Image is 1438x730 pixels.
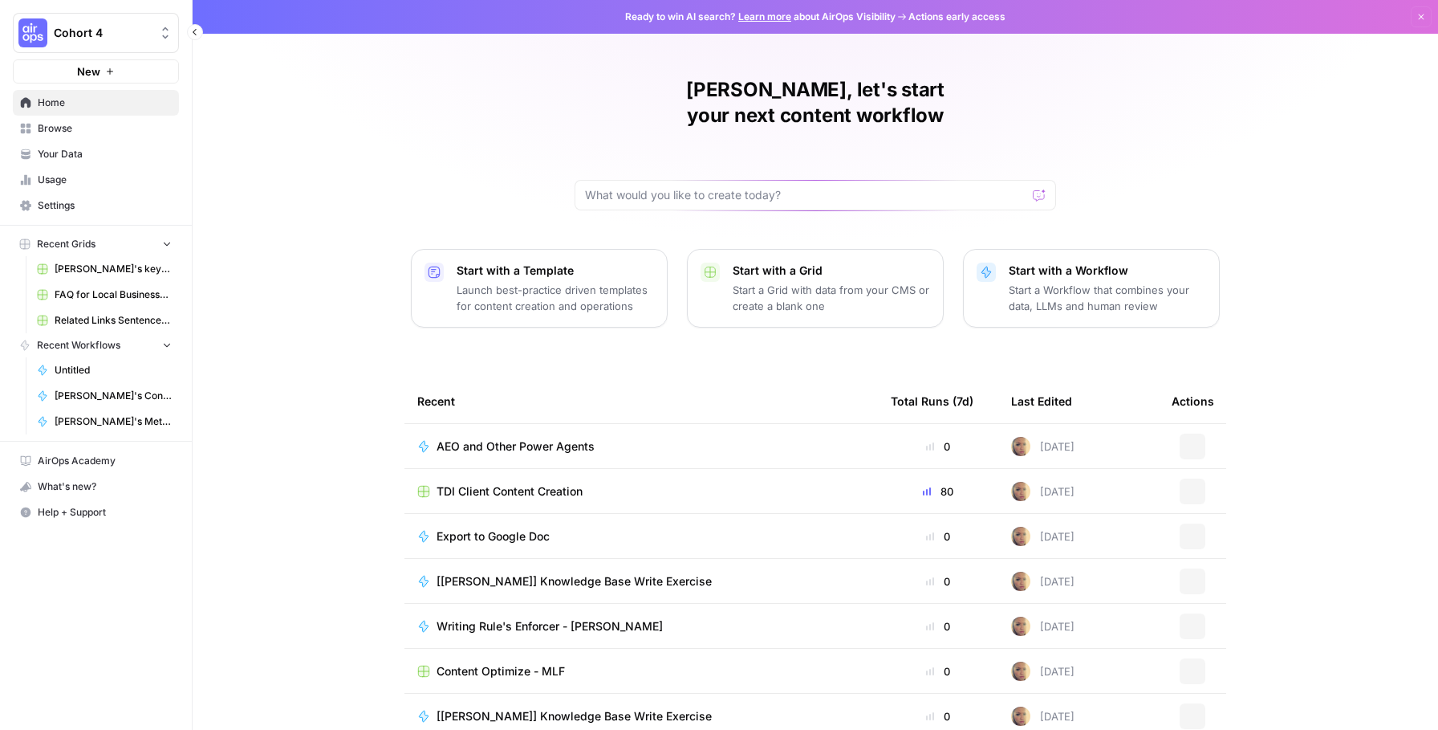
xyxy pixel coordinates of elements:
[1011,437,1074,456] div: [DATE]
[437,438,595,455] span: AEO and Other Power Agents
[417,618,865,634] a: Writing Rule's Enforcer - [PERSON_NAME]
[13,90,179,116] a: Home
[1011,617,1030,636] img: rpnue5gqhgwwz5ulzsshxcaclga5
[417,438,865,455] a: AEO and Other Power Agents
[38,198,172,213] span: Settings
[437,708,712,724] span: [[PERSON_NAME]] Knowledge Base Write Exercise
[417,483,865,500] a: TDI Client Content Creation
[38,173,172,187] span: Usage
[1011,662,1030,681] img: rpnue5gqhgwwz5ulzsshxcaclga5
[37,237,95,251] span: Recent Grids
[738,10,791,22] a: Learn more
[38,147,172,161] span: Your Data
[13,474,179,500] button: What's new?
[1011,527,1074,546] div: [DATE]
[77,63,100,80] span: New
[891,573,985,589] div: 0
[733,282,930,314] p: Start a Grid with data from your CMS or create a blank one
[575,77,1056,128] h1: [PERSON_NAME], let's start your next content workflow
[457,282,654,314] p: Launch best-practice driven templates for content creation and operations
[13,448,179,474] a: AirOps Academy
[30,308,179,333] a: Related Links Sentence Creation Flow
[891,528,985,544] div: 0
[417,708,865,724] a: [[PERSON_NAME]] Knowledge Base Write Exercise
[908,10,1005,24] span: Actions early access
[1011,572,1030,591] img: rpnue5gqhgwwz5ulzsshxcaclga5
[37,338,120,353] span: Recent Workflows
[687,249,944,328] button: Start with a GridStart a Grid with data from your CMS or create a blank one
[585,187,1026,203] input: What would you like to create today?
[55,414,172,429] span: [PERSON_NAME]'s Meta Description (Copilot) Workflow
[18,18,47,47] img: Cohort 4 Logo
[1011,437,1030,456] img: rpnue5gqhgwwz5ulzsshxcaclga5
[891,663,985,679] div: 0
[963,249,1220,328] button: Start with a WorkflowStart a Workflow that combines your data, LLMs and human review
[55,313,172,328] span: Related Links Sentence Creation Flow
[1011,617,1074,636] div: [DATE]
[38,454,172,468] span: AirOps Academy
[411,249,668,328] button: Start with a TemplateLaunch best-practice driven templates for content creation and operations
[417,663,865,679] a: Content Optimize - MLF
[1011,527,1030,546] img: rpnue5gqhgwwz5ulzsshxcaclga5
[1009,263,1206,279] p: Start with a Workflow
[891,708,985,724] div: 0
[13,500,179,525] button: Help + Support
[1011,572,1074,591] div: [DATE]
[38,505,172,520] span: Help + Support
[891,483,985,500] div: 80
[38,121,172,136] span: Browse
[30,357,179,383] a: Untitled
[437,528,550,544] span: Export to Google Doc
[891,438,985,455] div: 0
[1011,379,1072,423] div: Last Edited
[30,383,179,409] a: [PERSON_NAME]'s Content Refresh: Flight Pages Workflow
[1011,707,1074,726] div: [DATE]
[13,141,179,167] a: Your Data
[13,167,179,193] a: Usage
[30,409,179,434] a: [PERSON_NAME]'s Meta Description (Copilot) Workflow
[13,13,179,53] button: Workspace: Cohort 4
[417,528,865,544] a: Export to Google Doc
[437,573,712,589] span: [[PERSON_NAME]] Knowledge Base Write Exercise
[625,10,896,24] span: Ready to win AI search? about AirOps Visibility
[733,263,930,279] p: Start with a Grid
[30,282,179,308] a: FAQ for Local Businesses Grid
[1011,482,1074,501] div: [DATE]
[30,256,179,282] a: [PERSON_NAME]'s keyword > Content Brief > Article Workflow
[417,379,865,423] div: Recent
[13,193,179,218] a: Settings
[1009,282,1206,314] p: Start a Workflow that combines your data, LLMs and human review
[55,389,172,403] span: [PERSON_NAME]'s Content Refresh: Flight Pages Workflow
[417,573,865,589] a: [[PERSON_NAME]] Knowledge Base Write Exercise
[437,483,583,500] span: TDI Client Content Creation
[1011,662,1074,681] div: [DATE]
[891,379,973,423] div: Total Runs (7d)
[55,363,172,377] span: Untitled
[14,475,178,499] div: What's new?
[55,262,172,276] span: [PERSON_NAME]'s keyword > Content Brief > Article Workflow
[13,59,179,84] button: New
[13,232,179,256] button: Recent Grids
[1172,379,1214,423] div: Actions
[1011,707,1030,726] img: rpnue5gqhgwwz5ulzsshxcaclga5
[437,663,565,679] span: Content Optimize - MLF
[38,96,172,110] span: Home
[55,288,172,302] span: FAQ for Local Businesses Grid
[457,263,654,279] p: Start with a Template
[1011,482,1030,501] img: rpnue5gqhgwwz5ulzsshxcaclga5
[13,116,179,141] a: Browse
[437,618,663,634] span: Writing Rule's Enforcer - [PERSON_NAME]
[54,25,151,41] span: Cohort 4
[891,618,985,634] div: 0
[13,333,179,357] button: Recent Workflows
